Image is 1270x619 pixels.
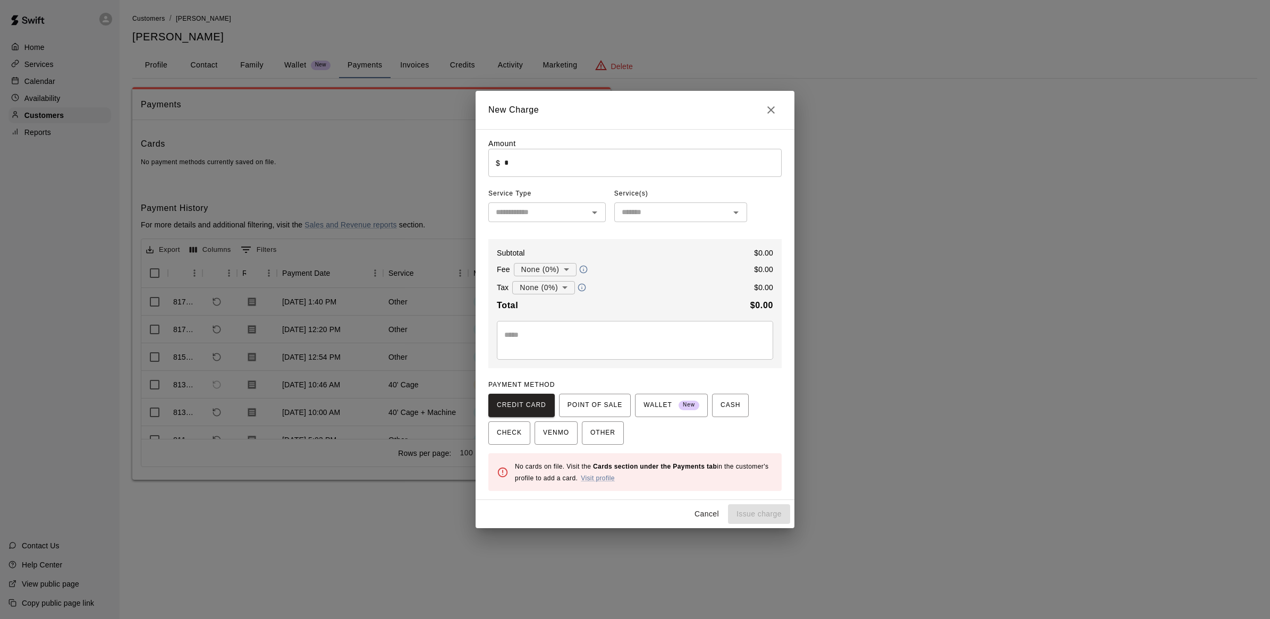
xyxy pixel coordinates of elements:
[476,91,794,129] h2: New Charge
[590,425,615,442] span: OTHER
[754,282,773,293] p: $ 0.00
[497,248,525,258] p: Subtotal
[512,278,575,298] div: None (0%)
[488,185,606,202] span: Service Type
[582,421,624,445] button: OTHER
[497,282,509,293] p: Tax
[514,260,577,279] div: None (0%)
[754,264,773,275] p: $ 0.00
[535,421,578,445] button: VENMO
[635,394,708,417] button: WALLET New
[760,99,782,121] button: Close
[729,205,743,220] button: Open
[614,185,648,202] span: Service(s)
[488,381,555,388] span: PAYMENT METHOD
[543,425,569,442] span: VENMO
[754,248,773,258] p: $ 0.00
[568,397,622,414] span: POINT OF SALE
[497,425,522,442] span: CHECK
[497,301,518,310] b: Total
[559,394,631,417] button: POINT OF SALE
[750,301,773,310] b: $ 0.00
[679,398,699,412] span: New
[690,504,724,524] button: Cancel
[488,421,530,445] button: CHECK
[644,397,699,414] span: WALLET
[488,394,555,417] button: CREDIT CARD
[593,463,717,470] b: Cards section under the Payments tab
[497,397,546,414] span: CREDIT CARD
[515,463,768,482] span: No cards on file. Visit the in the customer's profile to add a card.
[488,139,516,148] label: Amount
[581,474,615,482] a: Visit profile
[497,264,510,275] p: Fee
[712,394,749,417] button: CASH
[721,397,740,414] span: CASH
[587,205,602,220] button: Open
[496,158,500,168] p: $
